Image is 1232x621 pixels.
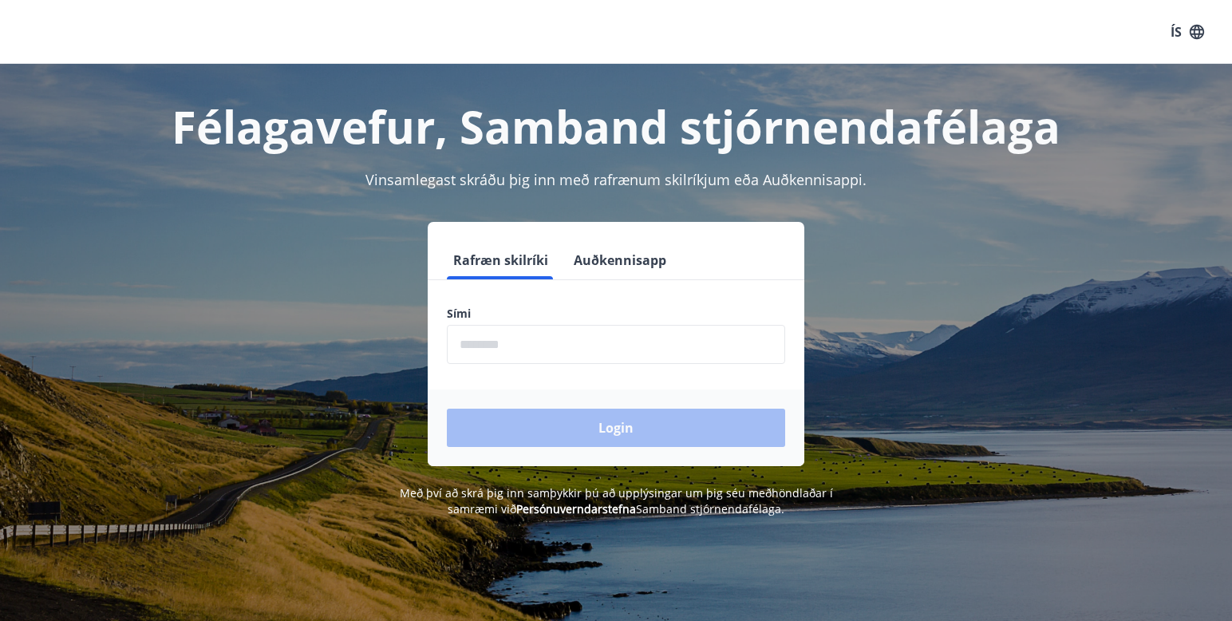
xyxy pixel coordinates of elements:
h1: Félagavefur, Samband stjórnendafélaga [61,96,1171,156]
a: Persónuverndarstefna [516,501,636,516]
span: Vinsamlegast skráðu þig inn með rafrænum skilríkjum eða Auðkennisappi. [365,170,867,189]
button: Auðkennisapp [567,241,673,279]
span: Með því að skrá þig inn samþykkir þú að upplýsingar um þig séu meðhöndlaðar í samræmi við Samband... [400,485,833,516]
button: ÍS [1162,18,1213,46]
button: Rafræn skilríki [447,241,555,279]
label: Sími [447,306,785,322]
